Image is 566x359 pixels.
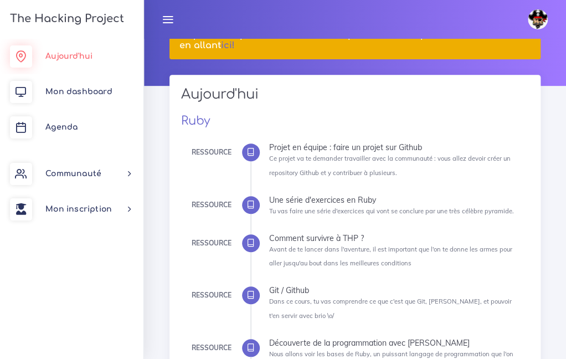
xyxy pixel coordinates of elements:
span: Agenda [45,123,78,131]
div: Découverte de la programmation avec [PERSON_NAME] [269,339,521,347]
small: Dans ce cours, tu vas comprendre ce que c'est que Git, [PERSON_NAME], et pouvoir t'en servir avec... [269,298,512,319]
h3: The Hacking Project [7,13,124,25]
div: Ressource [192,199,231,211]
div: Projet en équipe : faire un projet sur Github [269,143,521,151]
div: Ressource [192,146,231,158]
span: Mon inscription [45,205,112,213]
a: avatar [523,3,556,35]
span: Mon dashboard [45,88,112,96]
small: Tu vas faire une série d'exercices qui vont se conclure par une très célèbre pyramide. [269,207,514,215]
div: Comment survivre à THP ? [269,234,521,242]
img: avatar [528,9,548,29]
div: Git / Github [269,286,521,294]
div: Ressource [192,289,231,301]
span: Aujourd'hui [45,52,92,60]
a: Ruby [181,114,210,127]
a: ici! [221,40,235,50]
h5: Hey ! Tu n'as pas encore lié ton compte Discord. Tu peux le faire facilement en allant [179,30,530,51]
small: Ce projet va te demander travailler avec la communauté : vous allez devoir créer un repository Gi... [269,155,511,176]
small: Avant de te lancer dans l'aventure, il est important que l'on te donne les armes pour aller jusqu... [269,245,512,267]
div: Ressource [192,237,231,249]
div: Une série d'exercices en Ruby [269,196,521,204]
span: Communauté [45,170,101,178]
div: Ressource [192,342,231,354]
h2: Aujourd'hui [181,86,529,110]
